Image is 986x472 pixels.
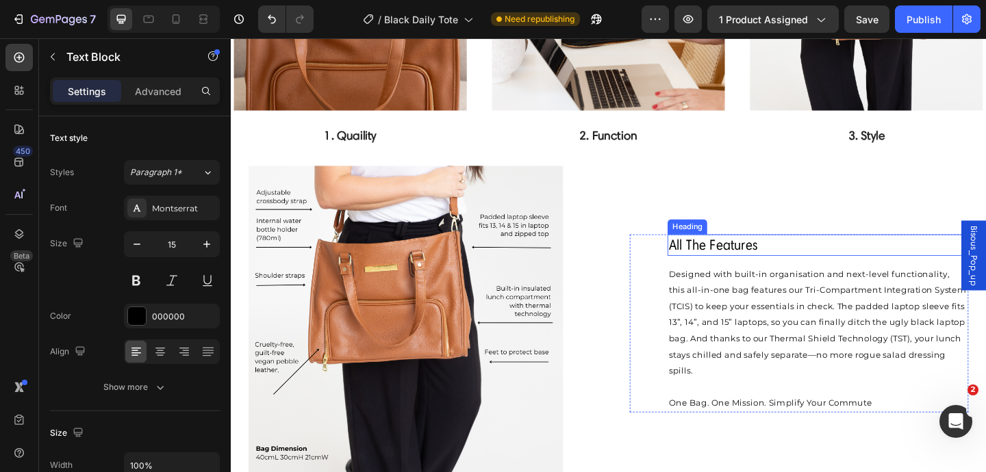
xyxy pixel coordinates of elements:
[563,96,820,116] p: 3. Style
[231,38,986,472] iframe: Design area
[384,12,458,27] span: Black Daily Tote
[801,204,815,269] span: Bisous_Pop_up
[13,146,33,157] div: 450
[50,132,88,144] div: Text style
[505,13,574,25] span: Need republishing
[856,14,878,25] span: Save
[478,199,516,211] div: Heading
[135,84,181,99] p: Advanced
[50,459,73,471] div: Width
[477,248,801,371] p: Designed with built-in organisation and next-level functionality, this all-in-one bag features ou...
[844,5,889,33] button: Save
[707,5,839,33] button: 1 product assigned
[103,380,167,394] div: Show more
[124,160,220,185] button: Paragraph 1*
[719,12,808,27] span: 1 product assigned
[477,215,573,234] span: all the features
[68,84,106,99] p: Settings
[378,12,381,27] span: /
[282,96,540,116] p: 2. Function
[50,424,86,443] div: Size
[477,388,801,406] p: One Bag. One Mission. Simplify Your Commute
[895,5,952,33] button: Publish
[90,11,96,27] p: 7
[152,311,216,323] div: 000000
[968,384,978,395] span: 2
[258,5,314,33] div: Undo/Redo
[50,166,74,179] div: Styles
[130,166,182,179] span: Paragraph 1*
[939,405,972,438] iframe: Intercom live chat
[5,5,102,33] button: 7
[1,96,259,116] p: 1. Quaility
[50,375,220,399] button: Show more
[907,12,941,27] div: Publish
[152,202,216,215] div: Montserrat
[50,202,67,214] div: Font
[66,49,183,65] p: Text Block
[50,310,71,322] div: Color
[10,250,33,261] div: Beta
[50,343,88,361] div: Align
[50,235,86,253] div: Size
